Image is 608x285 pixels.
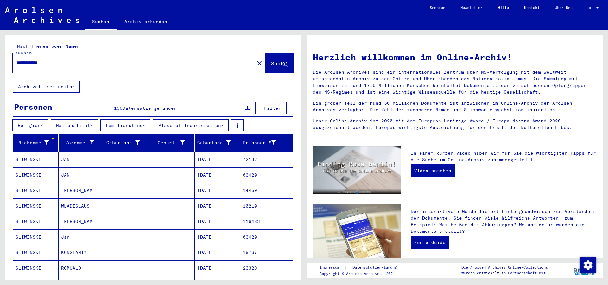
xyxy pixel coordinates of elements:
button: Place of Incarceration [153,119,229,131]
mat-label: Nach Themen oder Namen suchen [15,43,80,56]
mat-cell: SLIWINSKI [13,214,59,229]
button: Religion [12,119,48,131]
mat-cell: 23329 [240,260,293,276]
div: Geburt‏ [152,139,185,146]
p: Der interaktive e-Guide liefert Hintergrundwissen zum Verständnis der Dokumente. Sie finden viele... [411,208,597,235]
p: Copyright © Arolsen Archives, 2021 [320,271,404,276]
mat-icon: close [256,59,263,67]
mat-header-cell: Geburt‏ [149,134,195,152]
p: Die Arolsen Archives sind ein internationales Zentrum über NS-Verfolgung mit dem weltweit umfasse... [313,69,597,96]
mat-cell: 63420 [240,167,293,183]
div: Nachname [16,139,49,146]
img: Arolsen_neg.svg [5,7,79,23]
p: Die Arolsen Archives Online-Collections [461,264,548,270]
button: Suche [266,53,294,73]
button: Nationalität [51,119,98,131]
mat-cell: [DATE] [195,183,240,198]
button: Familienstand [100,119,150,131]
button: Archival tree units [13,81,80,93]
mat-cell: SLIWINSKI [13,229,59,245]
div: Prisoner # [243,138,286,148]
h1: Herzlich willkommen im Online-Archiv! [313,51,597,64]
div: Geburtsdatum [197,139,231,146]
mat-cell: [DATE] [195,214,240,229]
div: Geburt‏ [152,138,195,148]
mat-cell: SLIWINSKI [13,167,59,183]
div: Personen [14,101,52,113]
mat-header-cell: Geburtsname [104,134,149,152]
span: Datensätze gefunden [123,105,177,111]
a: Video ansehen [411,164,455,177]
img: Zustimmung ändern [580,257,596,273]
img: video.jpg [313,146,401,194]
div: Prisoner # [243,139,276,146]
a: Datenschutzerklärung [347,264,404,271]
p: In einem kurzen Video haben wir für Sie die wichtigsten Tipps für die Suche im Online-Archiv zusa... [411,150,597,163]
a: Archiv erkunden [117,14,175,29]
mat-cell: ROMUALD [59,260,104,276]
mat-cell: [DATE] [195,245,240,260]
mat-cell: SLIWINSKI [13,198,59,214]
p: Unser Online-Archiv ist 2020 mit dem European Heritage Award / Europa Nostra Award 2020 ausgezeic... [313,118,597,131]
mat-cell: SLIWINSKI [13,183,59,198]
div: Vorname [61,138,104,148]
mat-cell: [DATE] [195,260,240,276]
mat-cell: JAN [59,152,104,167]
mat-cell: [DATE] [195,229,240,245]
img: yv_logo.png [573,262,597,278]
div: Nachname [16,138,58,148]
mat-header-cell: Nachname [13,134,59,152]
mat-cell: JAN [59,167,104,183]
p: Ein großer Teil der rund 30 Millionen Dokumente ist inzwischen im Online-Archiv der Arolsen Archi... [313,100,597,113]
mat-cell: [PERSON_NAME] [59,183,104,198]
img: eguide.jpg [313,204,401,263]
a: Suchen [85,14,117,30]
mat-header-cell: Geburtsdatum [195,134,240,152]
a: Impressum [320,264,345,271]
mat-header-cell: Vorname [59,134,104,152]
button: Filter [259,102,287,114]
p: wurden entwickelt in Partnerschaft mit [461,270,548,276]
mat-cell: SLIWINSKI [13,260,59,276]
mat-cell: 116483 [240,214,293,229]
mat-cell: SLIWINSKI [13,152,59,167]
mat-header-cell: Prisoner # [240,134,293,152]
span: Suche [271,60,287,66]
span: 156 [114,105,123,111]
div: Geburtsdatum [197,138,240,148]
mat-cell: KONSTANTY [59,245,104,260]
div: Geburtsname [106,139,140,146]
mat-cell: [DATE] [195,198,240,214]
mat-cell: 63420 [240,229,293,245]
div: | [320,264,404,271]
mat-cell: SLIWINSKI [13,245,59,260]
mat-cell: 14459 [240,183,293,198]
mat-cell: 72132 [240,152,293,167]
div: Geburtsname [106,138,149,148]
button: Clear [253,57,266,69]
div: Vorname [61,139,94,146]
span: DE [588,6,595,10]
span: Filter [264,105,281,111]
mat-cell: [DATE] [195,152,240,167]
mat-cell: 10210 [240,198,293,214]
mat-cell: [DATE] [195,167,240,183]
mat-cell: Jan [59,229,104,245]
mat-cell: 19767 [240,245,293,260]
mat-cell: [PERSON_NAME] [59,214,104,229]
mat-cell: WLADISLAUS [59,198,104,214]
a: Zum e-Guide [411,236,449,249]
